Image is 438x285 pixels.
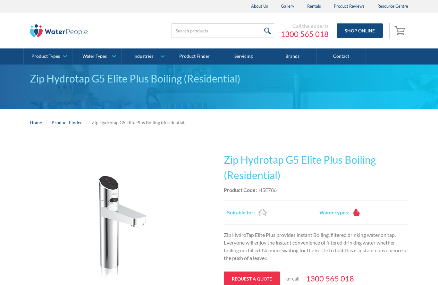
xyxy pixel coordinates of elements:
a: Water Types [72,48,121,65]
a: Servicing [219,48,268,65]
h2: Suitable for: [227,209,255,216]
p: or call [286,275,299,282]
div: Industries [133,54,153,59]
div: Zip Hydrotap G5 Elite Plus Boiling (Residential) [92,119,186,126]
div: Water Types [82,54,107,59]
a: 1300 565 018 [306,273,354,284]
a: Industries [122,48,170,65]
div: | [45,118,48,126]
p: Zip HydroTap Elite Plus provides instant Boiling, filtered drinking water on tap. Everyone will e... [224,231,408,262]
a: Open cart [393,23,408,39]
a: Brands [268,48,317,65]
img: shopping cart [394,25,407,36]
h1: Zip Hydrotap G5 Elite Plus Boiling (Residential) [224,152,408,183]
div: Call the experts [281,23,329,29]
a: Product Types [24,48,72,65]
a: Contact [317,48,366,65]
div: | [85,118,88,126]
a: Product Finder [170,48,219,65]
strong: Product Code: [224,187,257,193]
a: Home [30,119,42,126]
a: 1300 565 018 [281,29,329,39]
img: The Water People [30,24,88,37]
div: Product Types [31,54,60,59]
div: H5E786 [258,186,277,194]
div: Zip Hydrotap G5 Elite Plus Boiling (Residential) [30,71,408,86]
a: Shop Online [337,23,383,38]
h2: Water types: [319,209,349,216]
input: Search products [172,23,274,38]
a: Product Finder [52,119,82,126]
